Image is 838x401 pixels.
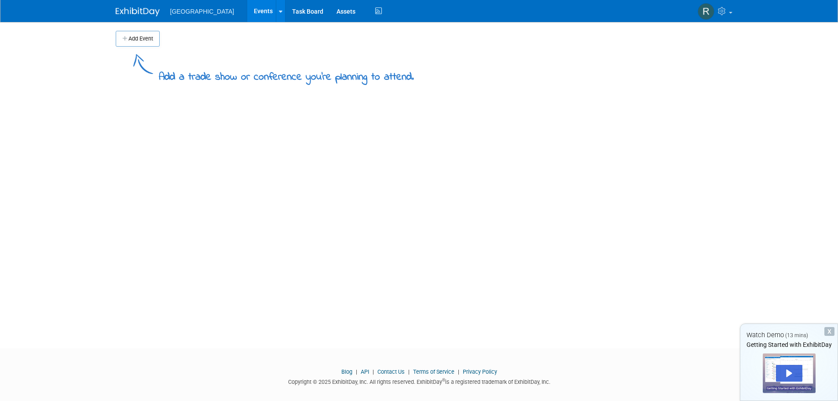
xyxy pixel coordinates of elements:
[370,368,376,375] span: |
[116,31,160,47] button: Add Event
[740,331,838,340] div: Watch Demo
[442,378,445,383] sup: ®
[341,368,352,375] a: Blog
[785,332,808,338] span: (13 mins)
[413,368,454,375] a: Terms of Service
[361,368,369,375] a: API
[159,63,414,85] div: Add a trade show or conference you're planning to attend.
[406,368,412,375] span: |
[354,368,359,375] span: |
[170,8,234,15] span: [GEOGRAPHIC_DATA]
[776,365,802,382] div: Play
[463,368,497,375] a: Privacy Policy
[377,368,405,375] a: Contact Us
[740,340,838,349] div: Getting Started with ExhibitDay
[456,368,461,375] span: |
[116,7,160,16] img: ExhibitDay
[824,327,834,336] div: Dismiss
[698,3,714,20] img: Romyr Martinez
